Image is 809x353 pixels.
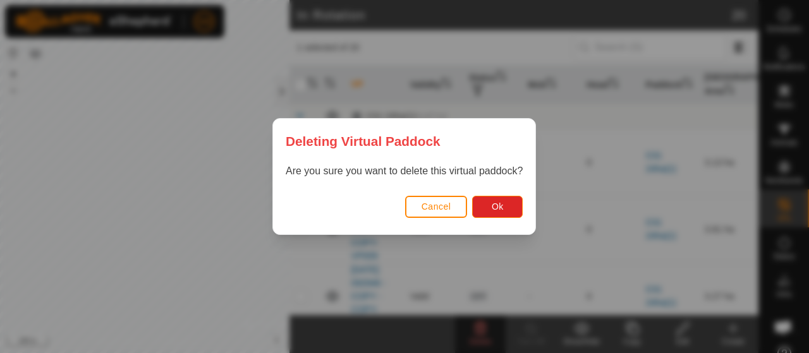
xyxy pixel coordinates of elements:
span: Ok [492,201,504,212]
span: Deleting Virtual Paddock [286,131,441,151]
p: Are you sure you want to delete this virtual paddock? [286,164,523,179]
button: Cancel [405,196,468,218]
span: Cancel [422,201,451,212]
button: Ok [473,196,523,218]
